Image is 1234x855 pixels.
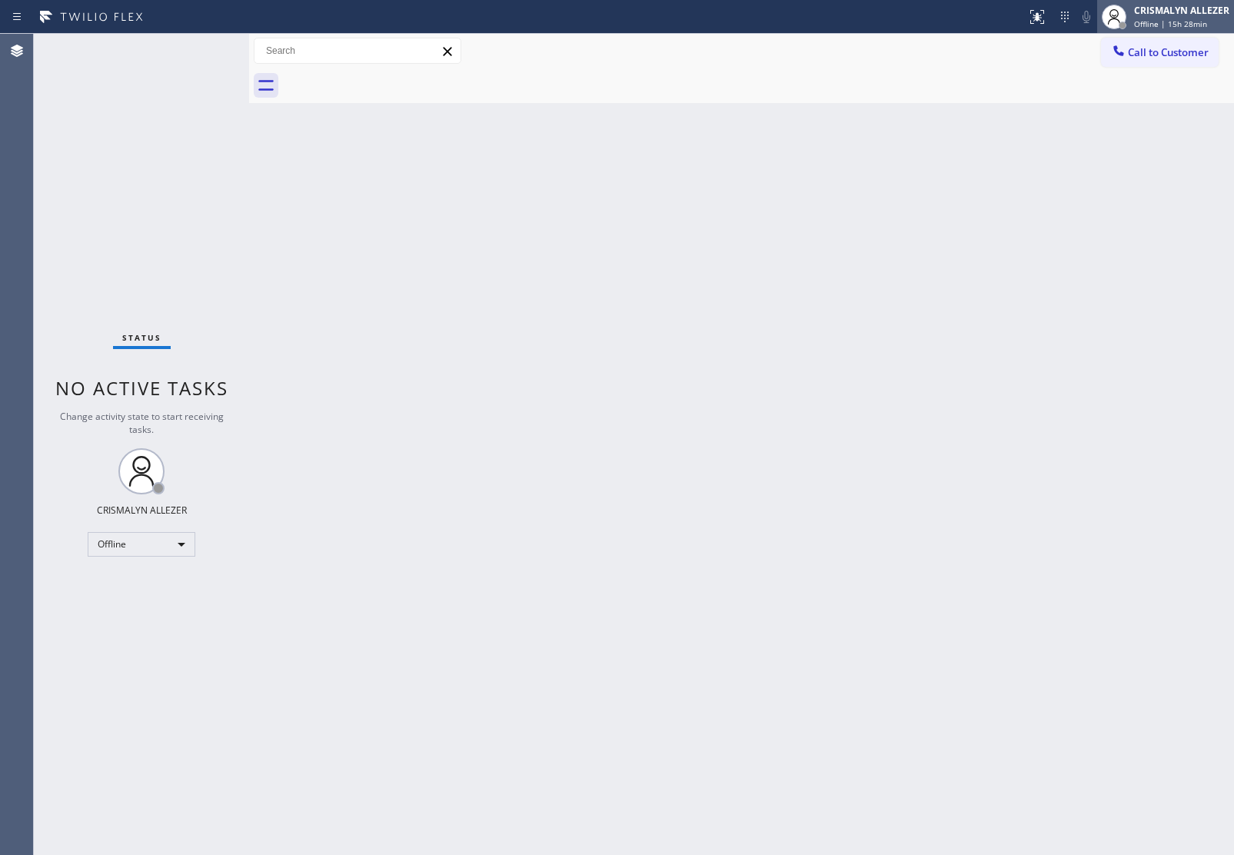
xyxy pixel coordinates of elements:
button: Call to Customer [1101,38,1219,67]
div: CRISMALYN ALLEZER [1134,4,1229,17]
span: Change activity state to start receiving tasks. [60,410,224,436]
span: No active tasks [55,375,228,401]
span: Offline | 15h 28min [1134,18,1207,29]
span: Call to Customer [1128,45,1209,59]
span: Status [122,332,161,343]
input: Search [254,38,461,63]
button: Mute [1076,6,1097,28]
div: Offline [88,532,195,557]
div: CRISMALYN ALLEZER [97,504,187,517]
